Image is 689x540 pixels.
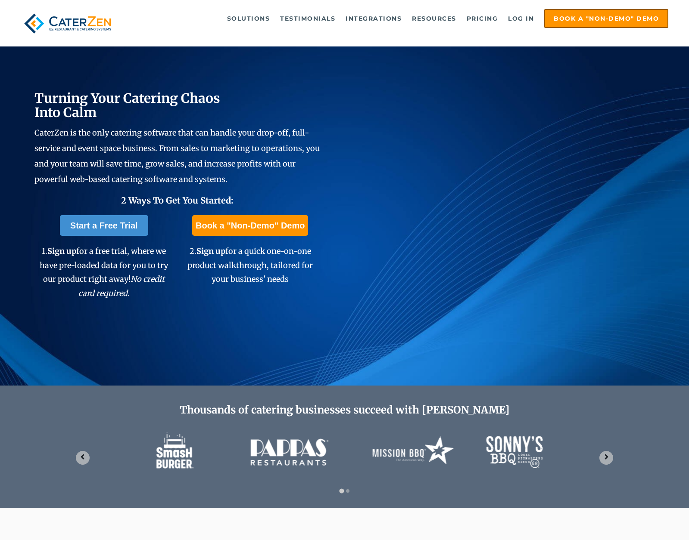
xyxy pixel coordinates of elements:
img: caterzen [21,9,115,38]
div: 1 of 2 [69,421,620,481]
a: Resources [408,10,461,27]
img: caterzen-client-logos-1 [138,421,552,481]
span: Turning Your Catering Chaos Into Calm [34,90,220,120]
div: Navigation Menu [131,9,668,28]
a: Start a Free Trial [60,215,148,236]
a: Testimonials [276,10,340,27]
em: No credit card required. [78,274,165,298]
a: Integrations [341,10,406,27]
a: Log in [504,10,538,27]
span: Sign up [47,246,76,256]
h2: Thousands of catering businesses succeed with [PERSON_NAME] [69,404,620,417]
button: Go to slide 2 [346,489,349,493]
span: Sign up [196,246,225,256]
button: Go to slide 1 [339,488,344,493]
span: CaterZen is the only catering software that can handle your drop-off, full-service and event spac... [34,128,320,184]
a: Pricing [462,10,502,27]
section: Image carousel with 2 slides. [69,421,620,494]
a: Book a "Non-Demo" Demo [544,9,668,28]
div: Select a slide to show [335,487,354,494]
span: 1. for a free trial, where we have pre-loaded data for you to try our product right away! [40,246,168,298]
span: 2. for a quick one-on-one product walkthrough, tailored for your business' needs [187,246,313,284]
button: Go to last slide [76,451,90,465]
a: Book a "Non-Demo" Demo [192,215,308,236]
a: Solutions [223,10,274,27]
button: Next slide [599,451,613,465]
span: 2 Ways To Get You Started: [121,195,234,206]
iframe: Help widget launcher [612,506,680,531]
